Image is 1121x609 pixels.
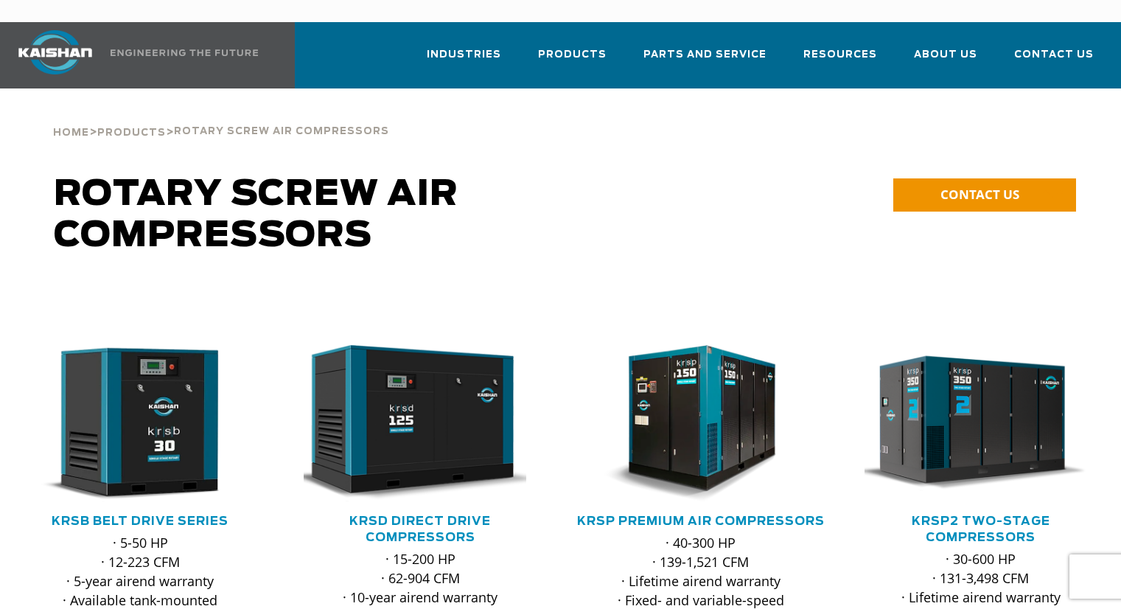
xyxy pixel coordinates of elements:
span: Contact Us [1014,46,1094,63]
span: About Us [914,46,977,63]
a: Contact Us [1014,35,1094,86]
a: Industries [427,35,501,86]
a: Products [538,35,607,86]
div: krsd125 [304,345,537,502]
span: Industries [427,46,501,63]
div: krsp350 [865,345,1097,502]
span: Rotary Screw Air Compressors [54,177,458,254]
span: CONTACT US [940,186,1019,203]
a: KRSP2 Two-Stage Compressors [912,515,1050,543]
img: Engineering the future [111,49,258,56]
span: Rotary Screw Air Compressors [174,127,389,136]
div: krsp150 [584,345,817,502]
span: Parts and Service [643,46,766,63]
img: krsb30 [13,345,246,502]
span: Products [538,46,607,63]
a: KRSB Belt Drive Series [52,515,228,527]
span: Home [53,128,89,138]
a: Home [53,125,89,139]
img: krsd125 [293,345,526,502]
img: krsp350 [853,345,1087,502]
a: CONTACT US [893,178,1076,212]
a: KRSD Direct Drive Compressors [349,515,491,543]
span: Resources [803,46,877,63]
a: About Us [914,35,977,86]
a: Products [97,125,166,139]
a: Parts and Service [643,35,766,86]
span: Products [97,128,166,138]
img: krsp150 [573,345,807,502]
div: krsb30 [24,345,256,502]
a: Resources [803,35,877,86]
div: > > [53,88,389,145]
a: KRSP Premium Air Compressors [577,515,825,527]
